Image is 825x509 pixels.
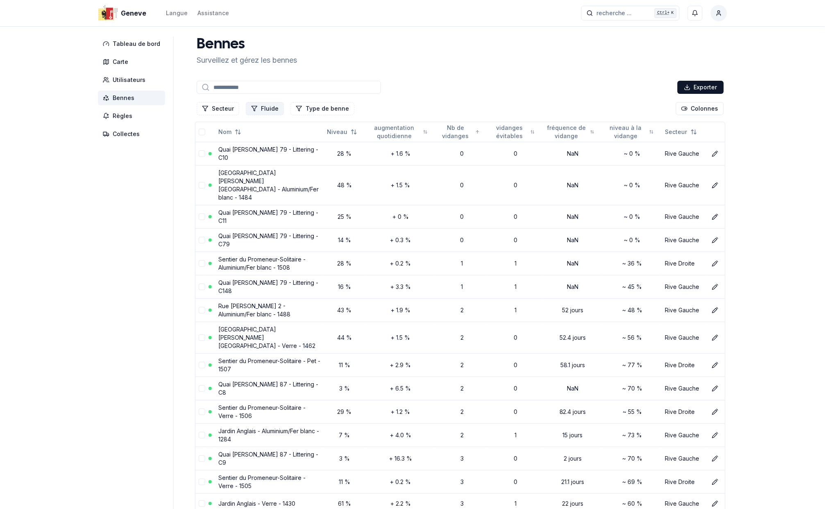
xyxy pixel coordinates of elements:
[439,384,485,393] div: 2
[246,102,284,115] button: Filtrer les lignes
[492,361,540,369] div: 0
[218,209,318,224] a: Quai [PERSON_NAME] 79 - Littering - C11
[492,213,540,221] div: 0
[369,283,433,291] div: + 3.3 %
[218,451,318,466] a: Quai [PERSON_NAME] 87 - Littering - C9
[434,125,485,139] button: Sorted ascending. Click to sort descending.
[546,361,599,369] div: 58.1 jours
[369,334,433,342] div: + 1.5 %
[199,479,205,485] button: select-row
[606,334,659,342] div: ~ 56 %
[218,302,290,318] a: Rue [PERSON_NAME] 2 - Aluminium/Fer blanc - 1488
[546,478,599,486] div: 21.1 jours
[369,213,433,221] div: + 0 %
[327,408,362,416] div: 29 %
[606,124,646,140] span: niveau à la vidange
[546,124,587,140] span: fréquence de vidange
[439,408,485,416] div: 2
[546,306,599,314] div: 52 jours
[606,259,659,268] div: ~ 36 %
[439,361,485,369] div: 2
[662,470,705,493] td: Rive Droite
[546,236,599,244] div: NaN
[98,91,168,105] a: Bennes
[369,181,433,189] div: + 1.5 %
[369,454,433,463] div: + 16.3 %
[199,129,205,135] button: select-all
[197,102,239,115] button: Filtrer les lignes
[492,454,540,463] div: 0
[199,455,205,462] button: select-row
[606,236,659,244] div: ~ 0 %
[121,8,146,18] span: Geneve
[327,150,362,158] div: 28 %
[218,381,318,396] a: Quai [PERSON_NAME] 87 - Littering - C8
[327,334,362,342] div: 44 %
[199,334,205,341] button: select-row
[290,102,354,115] button: Filtrer les lignes
[546,454,599,463] div: 2 jours
[327,283,362,291] div: 16 %
[327,478,362,486] div: 11 %
[606,306,659,314] div: ~ 48 %
[327,213,362,221] div: 25 %
[439,431,485,439] div: 2
[327,431,362,439] div: 7 %
[606,283,659,291] div: ~ 45 %
[492,124,527,140] span: vidanges évitables
[546,213,599,221] div: NaN
[546,431,599,439] div: 15 jours
[199,385,205,392] button: select-row
[113,76,145,84] span: Utilisateurs
[327,128,347,136] span: Niveau
[197,36,297,53] h1: Bennes
[492,236,540,244] div: 0
[199,237,205,243] button: select-row
[113,112,132,120] span: Règles
[369,236,433,244] div: + 0.3 %
[606,454,659,463] div: ~ 70 %
[676,102,724,115] button: Cocher les colonnes
[113,40,160,48] span: Tableau de bord
[662,228,705,252] td: Rive Gauche
[369,124,420,140] span: augmentation quotidienne
[213,125,246,139] button: Not sorted. Click to sort ascending.
[369,384,433,393] div: + 6.5 %
[492,181,540,189] div: 0
[606,150,659,158] div: ~ 0 %
[369,306,433,314] div: + 1.9 %
[439,181,485,189] div: 0
[327,361,362,369] div: 11 %
[542,125,599,139] button: Not sorted. Click to sort ascending.
[492,431,540,439] div: 1
[327,181,362,189] div: 48 %
[492,334,540,342] div: 0
[322,125,362,139] button: Not sorted. Click to sort ascending.
[369,478,433,486] div: + 0.2 %
[327,454,362,463] div: 3 %
[98,55,168,69] a: Carte
[492,283,540,291] div: 1
[218,256,306,271] a: Sentier du Promeneur-Solitaire - Aluminium/Fer blanc - 1508
[218,500,295,507] a: Jardin Anglais - Verre - 1430
[98,73,168,87] a: Utilisateurs
[218,326,315,349] a: [GEOGRAPHIC_DATA][PERSON_NAME][GEOGRAPHIC_DATA] - Verre - 1462
[439,454,485,463] div: 3
[492,408,540,416] div: 0
[546,384,599,393] div: NaN
[492,384,540,393] div: 0
[439,500,485,508] div: 3
[197,55,297,66] p: Surveillez et gérez les bennes
[662,400,705,423] td: Rive Droite
[606,408,659,416] div: ~ 55 %
[662,423,705,447] td: Rive Gauche
[369,361,433,369] div: + 2.9 %
[492,150,540,158] div: 0
[492,259,540,268] div: 1
[662,298,705,322] td: Rive Gauche
[546,150,599,158] div: NaN
[199,362,205,368] button: select-row
[606,431,659,439] div: ~ 73 %
[596,9,632,17] span: recherche ...
[218,279,318,294] a: Quai [PERSON_NAME] 79 - Littering - C148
